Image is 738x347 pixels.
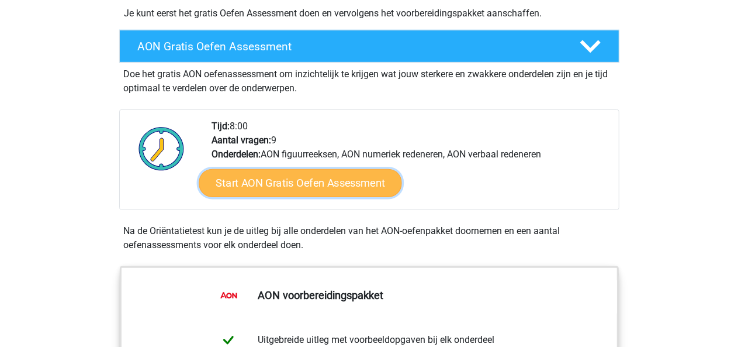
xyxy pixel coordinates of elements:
[119,63,619,95] div: Doe het gratis AON oefenassessment om inzichtelijk te krijgen wat jouw sterkere en zwakkere onder...
[212,135,272,146] b: Aantal vragen:
[119,224,619,252] div: Na de Oriëntatietest kun je de uitleg bij alle onderdelen van het AON-oefenpakket doornemen en ee...
[212,149,261,160] b: Onderdelen:
[138,40,561,53] h4: AON Gratis Oefen Assessment
[132,119,191,178] img: Klok
[115,30,624,63] a: AON Gratis Oefen Assessment
[199,169,401,197] a: Start AON Gratis Oefen Assessment
[212,121,230,132] b: Tijd:
[203,119,618,209] div: 8:00 9 AON figuurreeksen, AON numeriek redeneren, AON verbaal redeneren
